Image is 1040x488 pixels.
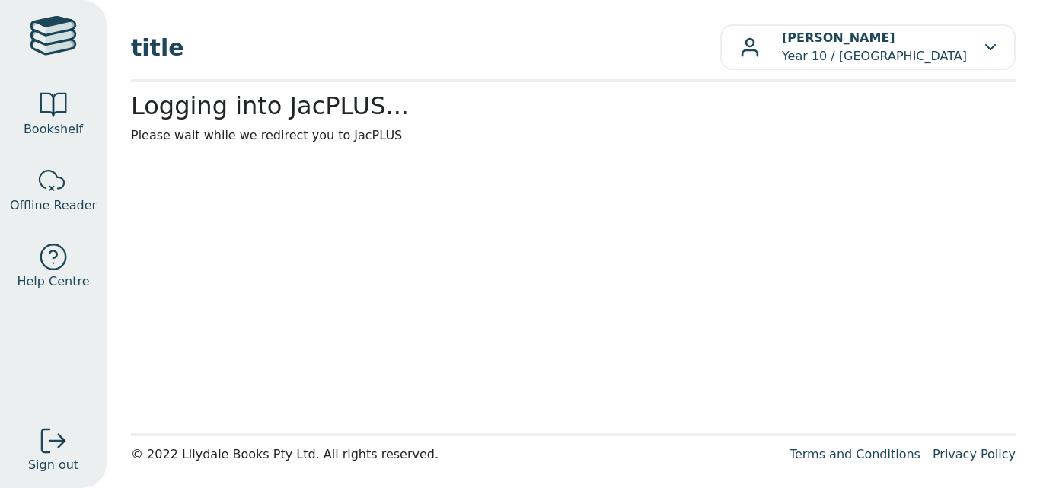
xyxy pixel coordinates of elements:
[131,126,1016,145] p: Please wait while we redirect you to JacPLUS
[782,30,895,45] b: [PERSON_NAME]
[17,273,89,291] span: Help Centre
[131,91,1016,120] h2: Logging into JacPLUS...
[28,456,78,474] span: Sign out
[10,196,97,215] span: Offline Reader
[790,447,920,461] a: Terms and Conditions
[24,120,83,139] span: Bookshelf
[933,447,1016,461] a: Privacy Policy
[131,30,720,65] span: title
[720,24,1016,70] button: [PERSON_NAME]Year 10 / [GEOGRAPHIC_DATA]
[131,445,777,464] div: © 2022 Lilydale Books Pty Ltd. All rights reserved.
[782,29,967,65] p: Year 10 / [GEOGRAPHIC_DATA]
